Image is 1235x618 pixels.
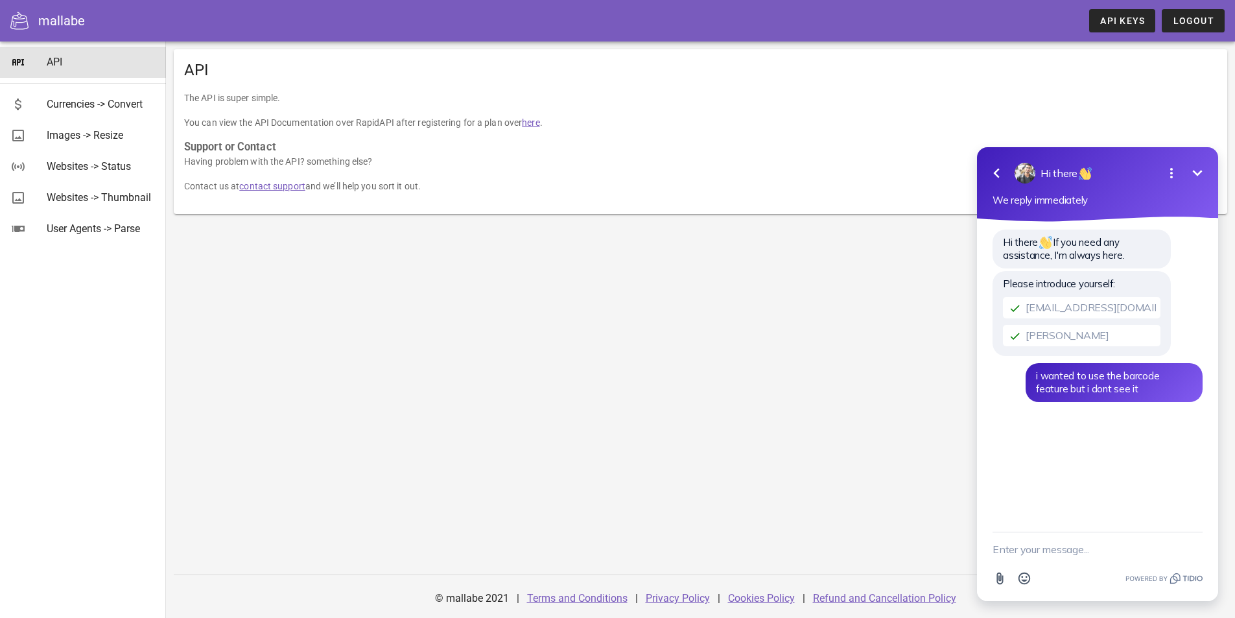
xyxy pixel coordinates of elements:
[803,583,805,614] div: |
[174,49,1227,91] div: API
[184,179,1217,193] p: Contact us at and we’ll help you sort it out.
[1089,9,1155,32] a: API Keys
[38,11,85,30] div: mallabe
[239,181,305,191] a: contact support
[47,129,156,141] div: Images -> Resize
[47,191,156,204] div: Websites -> Thumbnail
[813,592,956,604] a: Refund and Cancellation Policy
[184,115,1217,130] p: You can view the API Documentation over RapidAPI after registering for a plan over .
[718,583,720,614] div: |
[47,56,156,68] div: API
[47,222,156,235] div: User Agents -> Parse
[47,160,156,172] div: Websites -> Status
[184,91,1217,105] p: The API is super simple.
[646,592,710,604] a: Privacy Policy
[1172,16,1214,26] span: Logout
[1100,16,1145,26] span: API Keys
[1162,9,1225,32] button: Logout
[47,98,156,110] div: Currencies -> Convert
[522,117,539,128] a: here
[960,118,1235,618] iframe: To enrich screen reader interactions, please activate Accessibility in Grammarly extension settings
[427,583,517,614] div: © mallabe 2021
[728,592,795,604] a: Cookies Policy
[184,154,1217,169] p: Having problem with the API? something else?
[527,592,628,604] a: Terms and Conditions
[184,140,1217,154] h3: Support or Contact
[517,583,519,614] div: |
[635,583,638,614] div: |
